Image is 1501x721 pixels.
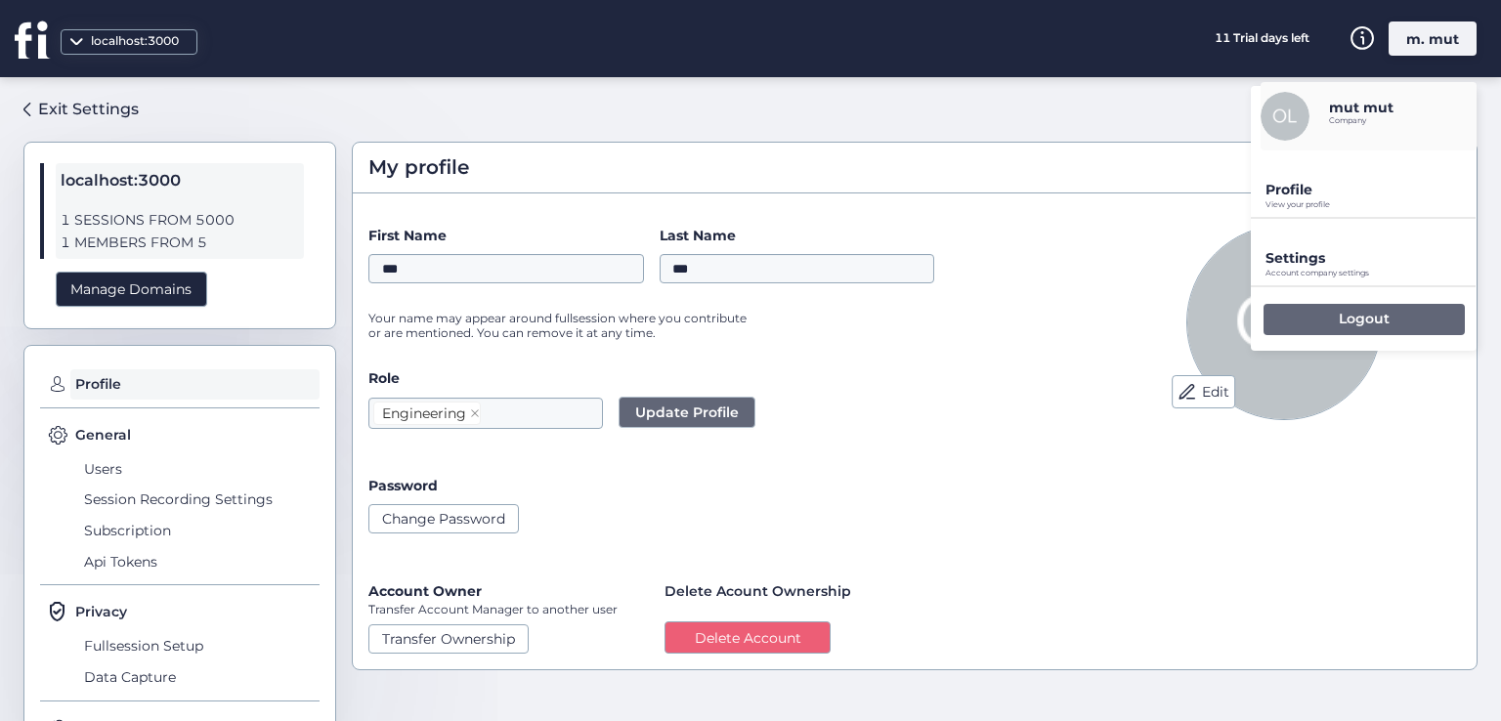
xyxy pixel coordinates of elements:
label: Account Owner [368,582,482,600]
p: View your profile [1265,200,1477,209]
span: Api Tokens [79,546,320,577]
label: Password [368,477,438,494]
span: Fullsession Setup [79,630,320,661]
button: Update Profile [619,397,755,428]
label: First Name [368,225,644,246]
button: Edit [1172,375,1235,408]
span: Users [79,453,320,485]
nz-select-item: Engineering [373,402,481,425]
p: mut mut [1329,99,1394,116]
span: Session Recording Settings [79,485,320,516]
p: Transfer Account Manager to another user [368,602,618,616]
p: Your name may appear around fullsession where you contribute or are mentioned. You can remove it ... [368,311,759,340]
div: 11 Trial days left [1188,21,1335,56]
div: m. mut [1389,21,1477,56]
button: Transfer Ownership [368,624,529,654]
div: localhost:3000 [86,32,184,51]
button: Change Password [368,504,519,533]
span: My profile [368,152,469,183]
span: Profile [70,369,320,401]
a: Exit Settings [23,93,139,126]
div: Exit Settings [38,97,139,121]
p: Logout [1339,310,1390,327]
span: General [75,424,131,445]
span: 1 SESSIONS FROM 5000 [61,209,299,232]
img: Avatar Picture [1186,225,1382,420]
div: Manage Domains [56,272,207,308]
p: Profile [1265,181,1477,198]
span: Data Capture [79,661,320,693]
p: Company [1329,116,1394,125]
span: localhost:3000 [61,168,299,193]
img: avatar [1261,92,1309,141]
span: Subscription [79,515,320,546]
button: Delete Account [665,621,831,655]
div: Engineering [382,403,466,424]
span: Privacy [75,601,127,622]
span: Delete Acount Ownership [665,580,851,602]
p: Settings [1265,249,1477,267]
span: 1 MEMBERS FROM 5 [61,232,299,254]
label: Role [368,367,1076,389]
p: Account company settings [1265,269,1477,277]
label: Last Name [660,225,935,246]
span: Update Profile [635,402,739,423]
